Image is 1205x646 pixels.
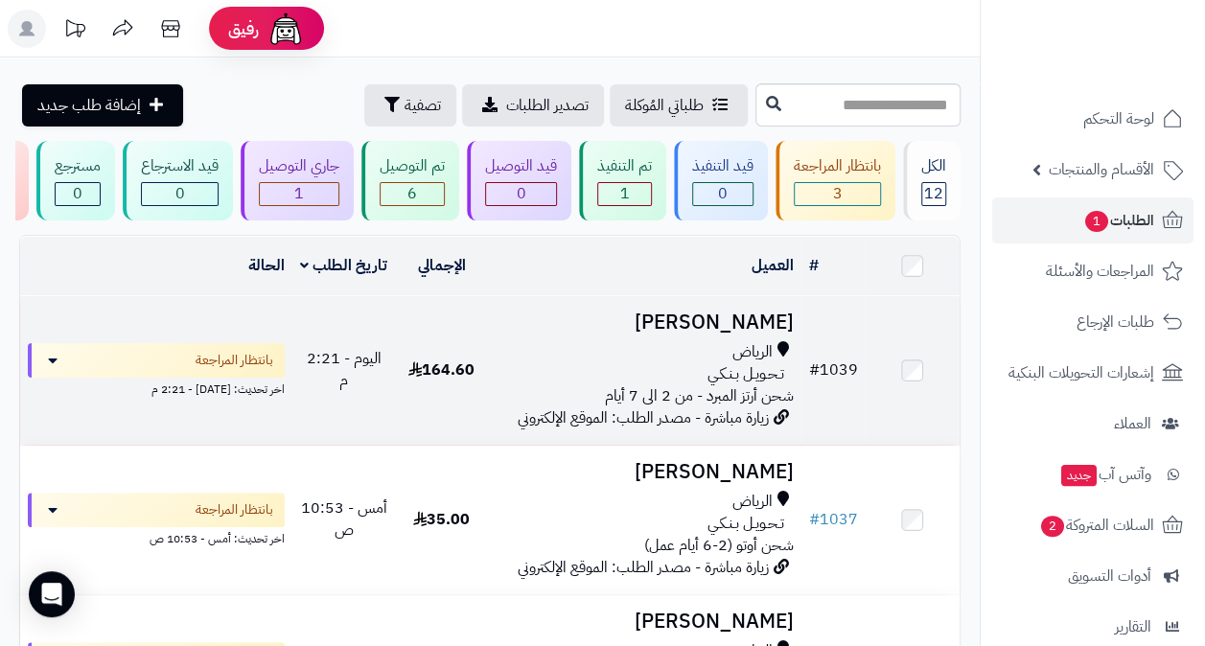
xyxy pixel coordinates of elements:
span: الطلبات [1083,207,1154,234]
a: وآتس آبجديد [992,451,1193,497]
a: أدوات التسويق [992,553,1193,599]
span: رفيق [228,17,259,40]
a: #1039 [809,358,858,381]
span: 6 [407,182,417,205]
button: تصفية [364,84,456,127]
a: العميل [752,254,794,277]
div: قيد التوصيل [485,155,557,177]
span: طلباتي المُوكلة [625,94,704,117]
span: جديد [1061,465,1097,486]
img: logo-2.png [1075,39,1187,80]
div: قيد الاسترجاع [141,155,219,177]
a: طلباتي المُوكلة [610,84,748,127]
span: أدوات التسويق [1068,563,1151,589]
h3: [PERSON_NAME] [497,611,794,633]
a: تصدير الطلبات [462,84,604,127]
span: تصفية [405,94,441,117]
span: العملاء [1114,410,1151,437]
span: زيارة مباشرة - مصدر الطلب: الموقع الإلكتروني [518,556,769,579]
a: تم التنفيذ 1 [575,141,670,220]
div: اخر تحديث: [DATE] - 2:21 م [28,378,285,398]
span: لوحة التحكم [1083,105,1154,132]
span: الرياض [732,491,773,513]
a: المراجعات والأسئلة [992,248,1193,294]
span: وآتس آب [1059,461,1151,488]
div: 0 [486,183,556,205]
span: 12 [924,182,943,205]
span: 0 [517,182,526,205]
span: إضافة طلب جديد [37,94,141,117]
span: 1 [620,182,630,205]
div: 1 [260,183,338,205]
a: السلات المتروكة2 [992,502,1193,548]
img: ai-face.png [266,10,305,48]
span: الرياض [732,341,773,363]
a: تاريخ الطلب [300,254,387,277]
h3: [PERSON_NAME] [497,461,794,483]
a: # [809,254,819,277]
div: جاري التوصيل [259,155,339,177]
a: الإجمالي [418,254,466,277]
span: # [809,508,820,531]
span: 0 [73,182,82,205]
span: إشعارات التحويلات البنكية [1008,359,1154,386]
span: اليوم - 2:21 م [306,347,381,392]
a: تحديثات المنصة [51,10,99,53]
a: إضافة طلب جديد [22,84,183,127]
a: جاري التوصيل 1 [237,141,358,220]
span: بانتظار المراجعة [196,500,273,519]
a: قيد التوصيل 0 [463,141,575,220]
span: الأقسام والمنتجات [1049,156,1154,183]
a: الحالة [248,254,285,277]
a: الطلبات1 [992,197,1193,243]
span: تـحـويـل بـنـكـي [707,363,784,385]
span: 3 [833,182,843,205]
div: 1 [598,183,651,205]
span: 1 [294,182,304,205]
div: اخر تحديث: أمس - 10:53 ص [28,527,285,547]
span: المراجعات والأسئلة [1046,258,1154,285]
span: 0 [718,182,728,205]
a: العملاء [992,401,1193,447]
span: # [809,358,820,381]
span: 2 [1040,516,1064,538]
span: بانتظار المراجعة [196,351,273,370]
span: أمس - 10:53 ص [300,496,386,542]
span: زيارة مباشرة - مصدر الطلب: الموقع الإلكتروني [518,406,769,429]
div: بانتظار المراجعة [794,155,881,177]
div: 6 [381,183,444,205]
a: بانتظار المراجعة 3 [772,141,899,220]
a: إشعارات التحويلات البنكية [992,350,1193,396]
a: طلبات الإرجاع [992,299,1193,345]
div: قيد التنفيذ [692,155,753,177]
span: 164.60 [408,358,475,381]
div: Open Intercom Messenger [29,571,75,617]
span: السلات المتروكة [1039,512,1154,539]
div: تم التوصيل [380,155,445,177]
span: 1 [1084,211,1108,233]
div: 0 [142,183,218,205]
a: قيد التنفيذ 0 [670,141,772,220]
a: مسترجع 0 [33,141,119,220]
a: #1037 [809,508,858,531]
span: طلبات الإرجاع [1077,309,1154,335]
a: الكل12 [899,141,964,220]
div: 0 [56,183,100,205]
span: 35.00 [413,508,470,531]
div: مسترجع [55,155,101,177]
a: لوحة التحكم [992,96,1193,142]
span: التقارير [1115,613,1151,640]
span: تـحـويـل بـنـكـي [707,513,784,535]
a: قيد الاسترجاع 0 [119,141,237,220]
span: شحن أرتز المبرد - من 2 الى 7 أيام [605,384,794,407]
div: 3 [795,183,880,205]
a: تم التوصيل 6 [358,141,463,220]
span: تصدير الطلبات [506,94,589,117]
div: 0 [693,183,753,205]
h3: [PERSON_NAME] [497,311,794,334]
div: الكل [921,155,946,177]
span: 0 [175,182,185,205]
span: شحن أوتو (2-6 أيام عمل) [644,534,794,557]
div: تم التنفيذ [597,155,652,177]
